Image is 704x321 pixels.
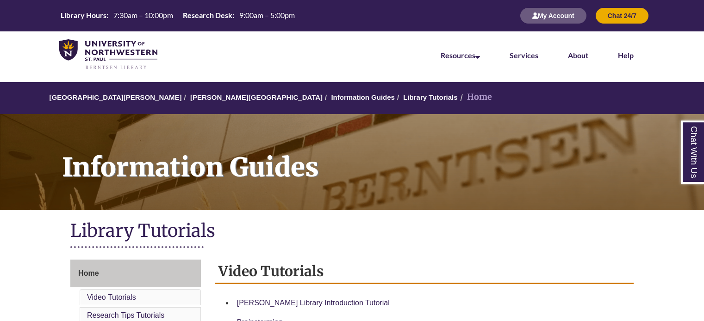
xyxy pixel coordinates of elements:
a: Home [70,260,201,287]
h1: Library Tutorials [70,219,634,244]
a: Hours Today [57,10,299,21]
button: My Account [520,8,586,24]
h1: Information Guides [52,114,704,198]
a: Library Tutorials [403,93,457,101]
a: Resources [441,51,480,60]
h2: Video Tutorials [215,260,634,284]
a: [PERSON_NAME][GEOGRAPHIC_DATA] [190,93,323,101]
th: Library Hours: [57,10,110,20]
a: About [568,51,588,60]
a: Video Tutorials [87,293,136,301]
a: Services [510,51,538,60]
span: 7:30am – 10:00pm [113,11,173,19]
th: Research Desk: [179,10,236,20]
a: My Account [520,12,586,19]
li: Home [458,91,492,104]
table: Hours Today [57,10,299,20]
a: Research Tips Tutorials [87,311,164,319]
a: Help [618,51,634,60]
span: Home [78,269,99,277]
a: [PERSON_NAME] Library Introduction Tutorial [237,299,390,307]
a: Information Guides [331,93,395,101]
span: 9:00am – 5:00pm [239,11,295,19]
button: Chat 24/7 [596,8,648,24]
img: UNWSP Library Logo [59,39,157,70]
a: Chat 24/7 [596,12,648,19]
a: [GEOGRAPHIC_DATA][PERSON_NAME] [49,93,181,101]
